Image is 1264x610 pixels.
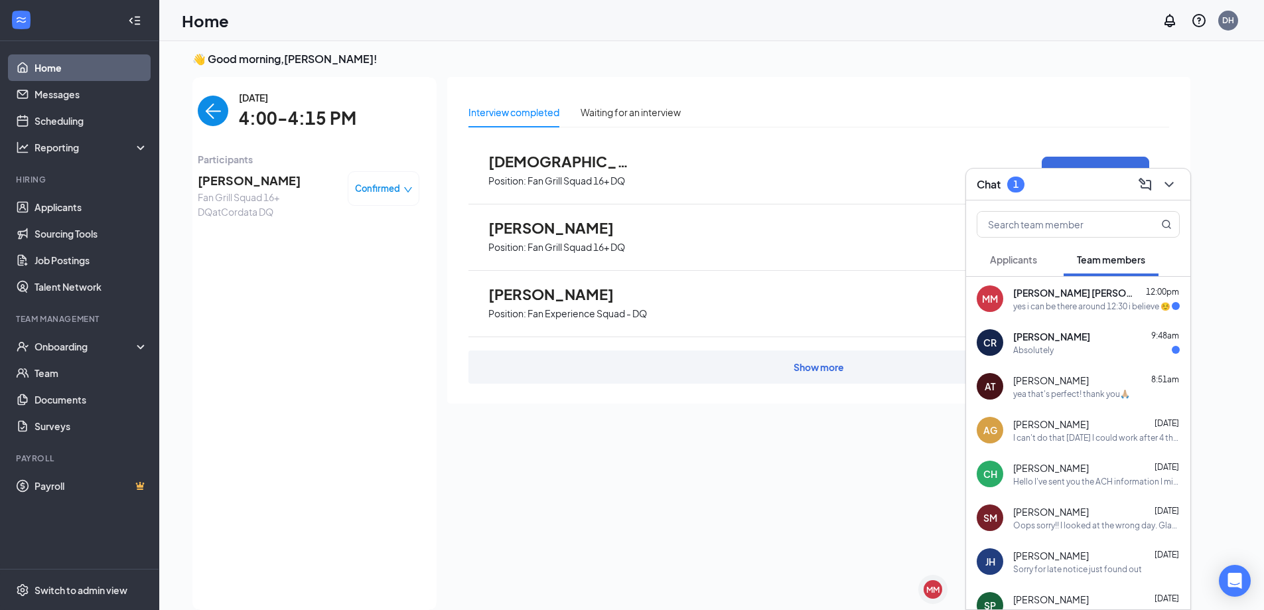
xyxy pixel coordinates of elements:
[1155,418,1179,428] span: [DATE]
[35,81,148,108] a: Messages
[35,583,127,597] div: Switch to admin view
[1151,374,1179,384] span: 8:51am
[581,105,681,119] div: Waiting for an interview
[35,386,148,413] a: Documents
[1013,344,1054,356] div: Absolutely
[1146,287,1179,297] span: 12:00pm
[983,511,997,524] div: SM
[16,141,29,154] svg: Analysis
[182,9,229,32] h1: Home
[794,360,844,374] div: Show more
[128,14,141,27] svg: Collapse
[1013,520,1180,531] div: Oops sorry!! I looked at the wrong day. Glad you can make it in see you at 4:30
[35,220,148,247] a: Sourcing Tools
[198,152,419,167] span: Participants
[403,185,413,194] span: down
[1155,593,1179,603] span: [DATE]
[1191,13,1207,29] svg: QuestionInfo
[1042,157,1149,185] button: Move to next stage
[35,108,148,134] a: Scheduling
[1013,549,1089,562] span: [PERSON_NAME]
[1013,418,1089,431] span: [PERSON_NAME]
[239,105,356,132] span: 4:00-4:15 PM
[35,194,148,220] a: Applicants
[239,90,356,105] span: [DATE]
[1137,177,1153,192] svg: ComposeMessage
[35,413,148,439] a: Surveys
[977,212,1135,237] input: Search team member
[1013,461,1089,475] span: [PERSON_NAME]
[35,247,148,273] a: Job Postings
[1222,15,1234,26] div: DH
[35,141,149,154] div: Reporting
[16,340,29,353] svg: UserCheck
[35,54,148,81] a: Home
[1013,301,1170,312] div: yes i can be there around 12:30 i believe ☺️
[1155,506,1179,516] span: [DATE]
[488,241,526,254] p: Position:
[1161,177,1177,192] svg: ChevronDown
[985,555,995,568] div: JH
[1013,476,1180,487] div: Hello I've sent you the ACH information I might've sent you two emails but I emailed this email [...
[35,360,148,386] a: Team
[1013,374,1089,387] span: [PERSON_NAME]
[1155,550,1179,560] span: [DATE]
[16,583,29,597] svg: Settings
[1162,13,1178,29] svg: Notifications
[1151,331,1179,341] span: 9:48am
[1155,462,1179,472] span: [DATE]
[1159,174,1180,195] button: ChevronDown
[1161,219,1172,230] svg: MagnifyingGlass
[488,219,634,236] span: [PERSON_NAME]
[1013,505,1089,518] span: [PERSON_NAME]
[527,175,625,187] p: Fan Grill Squad 16+ DQ
[982,292,998,305] div: MM
[983,336,997,349] div: CR
[1013,432,1180,443] div: I can't do that [DATE] I could work after 4 though if there's a space for me or until 2 but I can...
[1013,388,1130,400] div: yea that's perfect! thank you🙏🏼
[983,467,997,481] div: CH
[488,175,526,187] p: Position:
[488,307,526,320] p: Position:
[1013,564,1142,575] div: Sorry for late notice just found out
[198,96,228,126] button: back-button
[16,174,145,185] div: Hiring
[488,285,634,303] span: [PERSON_NAME]
[1013,286,1133,299] span: [PERSON_NAME] [PERSON_NAME]
[15,13,28,27] svg: WorkstreamLogo
[355,182,400,195] span: Confirmed
[990,254,1037,266] span: Applicants
[527,307,647,320] p: Fan Experience Squad - DQ
[16,453,145,464] div: Payroll
[1013,179,1018,190] div: 1
[198,171,337,190] span: [PERSON_NAME]
[35,273,148,300] a: Talent Network
[192,52,1190,66] h3: 👋 Good morning, [PERSON_NAME] !
[16,313,145,325] div: Team Management
[1219,565,1251,597] div: Open Intercom Messenger
[198,190,337,219] span: Fan Grill Squad 16+ DQ at Cordata DQ
[35,473,148,499] a: PayrollCrown
[468,105,559,119] div: Interview completed
[35,340,137,353] div: Onboarding
[977,177,1001,192] h3: Chat
[1013,593,1089,606] span: [PERSON_NAME]
[926,584,940,595] div: MM
[527,241,625,254] p: Fan Grill Squad 16+ DQ
[488,153,634,170] span: [DEMOGRAPHIC_DATA][PERSON_NAME]
[983,423,997,437] div: AG
[1077,254,1145,266] span: Team members
[1135,174,1156,195] button: ComposeMessage
[985,380,995,393] div: AT
[1013,330,1090,343] span: [PERSON_NAME]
